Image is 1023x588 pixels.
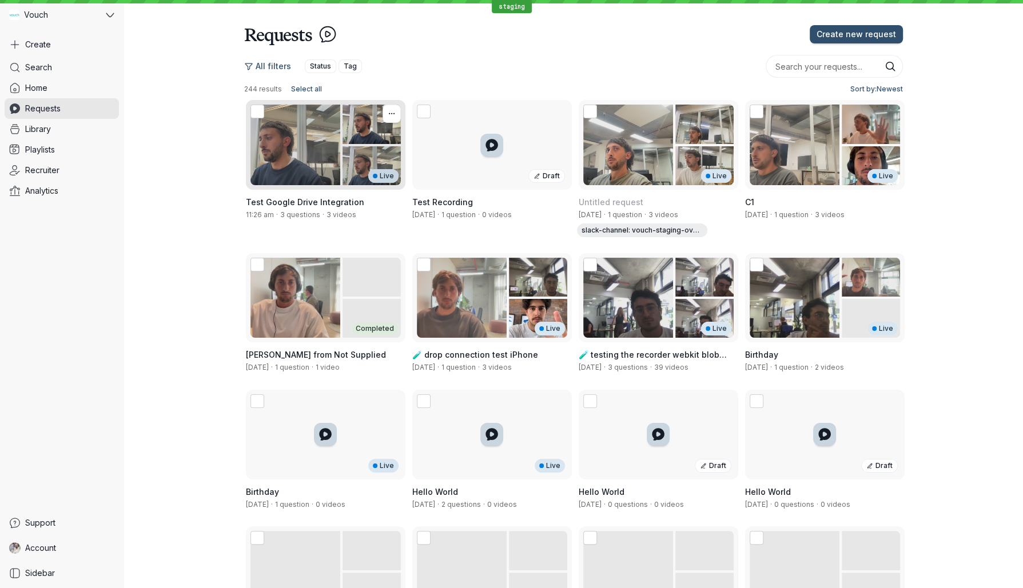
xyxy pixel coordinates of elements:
[482,363,512,371] span: 3 videos
[809,363,815,372] span: ·
[269,363,275,372] span: ·
[5,538,119,558] a: Gary Zurnamer avatarAccount
[5,563,119,583] a: Sidebar
[383,105,401,123] button: More actions
[487,500,517,509] span: 0 videos
[435,500,441,509] span: ·
[291,83,322,95] span: Select all
[286,82,327,96] button: Select all
[441,500,481,509] span: 2 questions
[5,98,119,119] a: Requests
[24,9,48,21] span: Vouch
[768,363,774,372] span: ·
[608,500,648,509] span: 0 questions
[821,500,850,509] span: 0 videos
[412,350,538,359] span: 🧪 drop connection test iPhone
[412,500,435,509] span: Created by Gary Zurnamer
[244,57,298,75] button: All filters
[5,57,119,78] a: Search
[305,59,336,73] button: Status
[5,181,119,201] a: Analytics
[885,61,896,72] button: Search
[25,567,55,579] span: Sidebar
[815,210,845,219] span: 3 videos
[246,487,279,497] span: Birthday
[244,85,282,94] span: 244 results
[481,500,487,509] span: ·
[579,210,602,219] span: Created by Gary Zurnamer
[435,363,441,372] span: ·
[810,25,903,43] button: Create new request
[579,350,727,371] span: 🧪 testing the recorder webkit blob array buffer ting
[815,363,844,371] span: 2 videos
[246,197,364,207] span: Test Google Drive Integration
[814,500,821,509] span: ·
[648,210,678,219] span: 3 videos
[310,61,331,72] span: Status
[274,210,280,219] span: ·
[344,61,357,72] span: Tag
[766,55,903,78] input: Search your requests...
[25,123,51,135] span: Library
[309,363,316,372] span: ·
[817,29,896,40] span: Create new request
[25,517,55,529] span: Support
[25,144,55,155] span: Playlists
[654,363,688,371] span: 39 videos
[25,165,59,176] span: Recruiter
[745,363,768,371] span: Created by Gary Zurnamer
[602,500,608,509] span: ·
[244,23,312,46] h1: Requests
[745,210,768,219] span: Created by Gary Zurnamer
[850,83,903,95] span: Sort by: Newest
[5,119,119,139] a: Library
[280,210,320,219] span: 3 questions
[9,542,21,554] img: Gary Zurnamer avatar
[435,210,441,219] span: ·
[5,78,119,98] a: Home
[316,500,345,509] span: 0 videos
[316,363,340,371] span: 1 video
[25,185,58,197] span: Analytics
[327,210,356,219] span: 3 videos
[275,500,309,509] span: 1 question
[25,39,51,50] span: Create
[577,223,707,237] div: slack-channel: vouch-staging-override-message
[579,197,643,207] span: Untitled request
[602,363,608,372] span: ·
[745,197,754,207] span: C1
[412,210,435,219] span: Created by Gary Zurnamer
[809,210,815,219] span: ·
[25,62,52,73] span: Search
[579,363,602,371] span: Created by Jay Almaraz
[25,82,47,94] span: Home
[482,210,512,219] span: 0 videos
[309,500,316,509] span: ·
[320,210,327,219] span: ·
[745,500,768,509] span: Created by Jay Almaraz
[412,363,435,371] span: Created by Jay Almaraz
[5,513,119,533] a: Support
[339,59,362,73] button: Tag
[25,103,61,114] span: Requests
[275,363,309,371] span: 1 question
[25,542,56,554] span: Account
[441,363,476,371] span: 1 question
[476,210,482,219] span: ·
[642,210,648,219] span: ·
[745,487,791,497] span: Hello World
[774,210,809,219] span: 1 question
[441,210,476,219] span: 1 question
[768,500,774,509] span: ·
[5,34,119,55] button: Create
[774,363,809,371] span: 1 question
[269,500,275,509] span: ·
[745,350,778,359] span: Birthday
[9,10,19,20] img: Vouch avatar
[412,487,458,497] span: Hello World
[602,210,608,219] span: ·
[654,500,684,509] span: 0 videos
[5,160,119,181] a: Recruiter
[608,210,642,219] span: 1 question
[774,500,814,509] span: 0 questions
